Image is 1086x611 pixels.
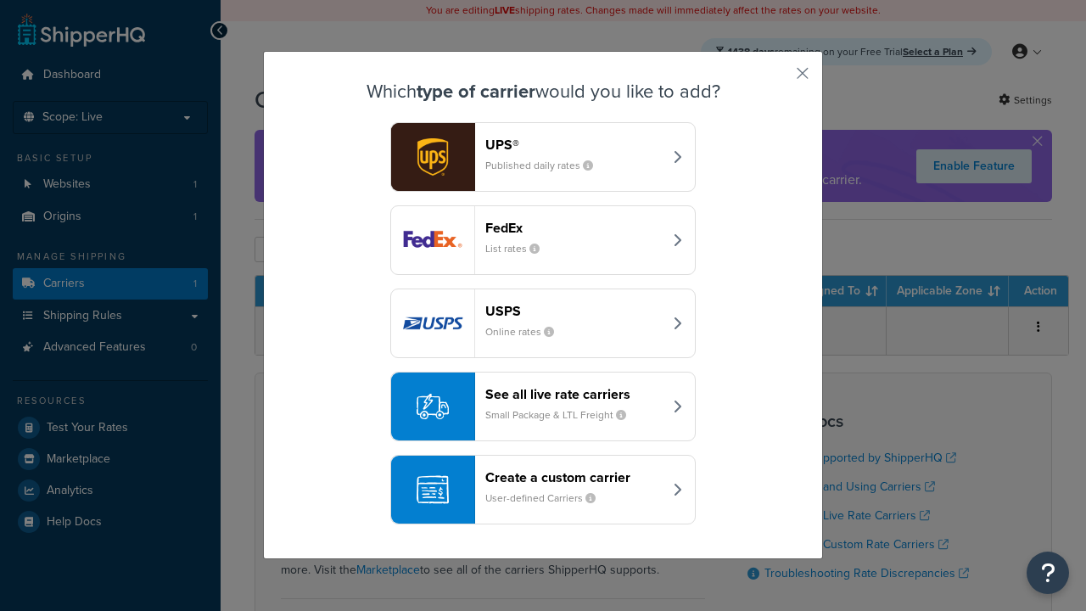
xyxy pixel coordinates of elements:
button: Open Resource Center [1027,552,1069,594]
small: Online rates [485,324,568,339]
header: See all live rate carriers [485,386,663,402]
button: See all live rate carriersSmall Package & LTL Freight [390,372,696,441]
button: fedEx logoFedExList rates [390,205,696,275]
button: Create a custom carrierUser-defined Carriers [390,455,696,524]
img: icon-carrier-liverate-becf4550.svg [417,390,449,423]
button: ups logoUPS®Published daily rates [390,122,696,192]
header: UPS® [485,137,663,153]
small: List rates [485,241,553,256]
img: icon-carrier-custom-c93b8a24.svg [417,474,449,506]
h3: Which would you like to add? [306,81,780,102]
img: fedEx logo [391,206,474,274]
img: ups logo [391,123,474,191]
img: usps logo [391,289,474,357]
button: usps logoUSPSOnline rates [390,289,696,358]
small: Small Package & LTL Freight [485,407,640,423]
header: Create a custom carrier [485,469,663,485]
header: FedEx [485,220,663,236]
small: User-defined Carriers [485,490,609,506]
strong: type of carrier [417,77,535,105]
small: Published daily rates [485,158,607,173]
header: USPS [485,303,663,319]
